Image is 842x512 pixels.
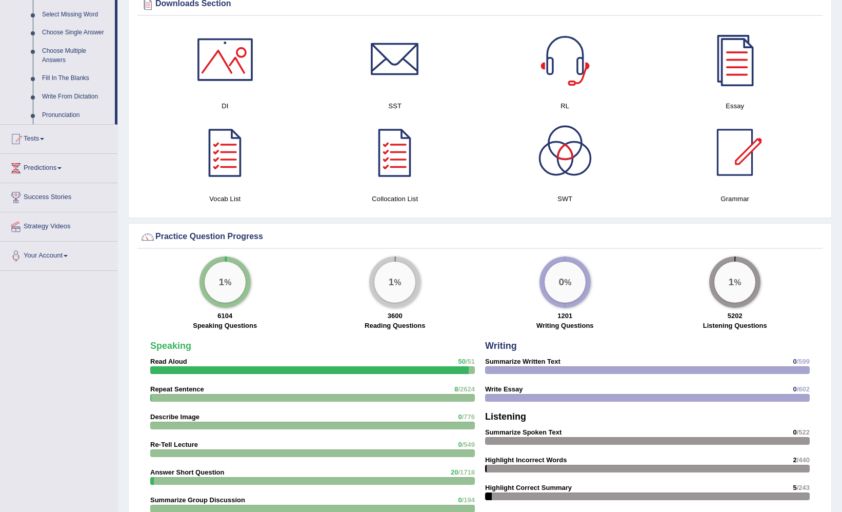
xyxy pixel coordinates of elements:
strong: 6104 [217,312,232,320]
span: /776 [462,413,475,421]
a: Pronunciation [37,106,115,125]
span: /440 [797,456,810,464]
strong: 1201 [557,312,572,320]
strong: Writing [485,341,517,351]
big: 1 [389,277,394,288]
span: 2 [793,456,796,464]
h4: SWT [485,193,645,204]
span: 0 [458,441,462,448]
a: Select Missing Word [37,6,115,24]
big: 0 [558,277,564,288]
label: Reading Questions [365,321,425,330]
a: Predictions [1,154,117,180]
h4: SST [315,101,475,111]
span: /243 [797,484,810,491]
span: 20 [451,468,458,476]
div: % [714,262,755,303]
h4: Collocation List [315,193,475,204]
h4: Essay [655,101,815,111]
span: 0 [793,385,796,393]
a: Choose Multiple Answers [37,42,115,69]
h4: RL [485,101,645,111]
span: /549 [462,441,475,448]
strong: 5202 [728,312,743,320]
a: Success Stories [1,183,117,209]
span: 50 [458,358,465,365]
label: Writing Questions [536,321,594,330]
label: Speaking Questions [193,321,257,330]
strong: Answer Short Question [150,468,224,476]
div: % [205,262,246,303]
label: Listening Questions [703,321,767,330]
a: Tests [1,125,117,150]
strong: 3600 [388,312,403,320]
strong: Read Aloud [150,358,187,365]
strong: Write Essay [485,385,523,393]
strong: Summarize Written Text [485,358,560,365]
strong: Speaking [150,341,191,351]
span: /1718 [458,468,475,476]
span: /602 [797,385,810,393]
strong: Summarize Spoken Text [485,428,562,436]
a: Fill In The Blanks [37,69,115,88]
strong: Highlight Incorrect Words [485,456,567,464]
h4: Vocab List [145,193,305,204]
div: Practice Question Progress [140,229,820,245]
span: 0 [793,428,796,436]
strong: Highlight Correct Summary [485,484,572,491]
strong: Re-Tell Lecture [150,441,198,448]
span: /599 [797,358,810,365]
strong: Listening [485,411,526,422]
div: % [374,262,415,303]
strong: Repeat Sentence [150,385,204,393]
big: 1 [729,277,734,288]
span: /522 [797,428,810,436]
span: /194 [462,496,475,504]
a: Write From Dictation [37,88,115,106]
span: /2624 [458,385,475,393]
div: % [545,262,586,303]
a: Choose Single Answer [37,24,115,42]
big: 1 [218,277,224,288]
a: Strategy Videos [1,212,117,238]
span: 0 [793,358,796,365]
span: 0 [458,496,462,504]
strong: Summarize Group Discussion [150,496,245,504]
span: 8 [454,385,458,393]
strong: Describe Image [150,413,199,421]
h4: DI [145,101,305,111]
span: 5 [793,484,796,491]
span: /51 [466,358,475,365]
span: 0 [458,413,462,421]
a: Your Account [1,242,117,267]
h4: Grammar [655,193,815,204]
